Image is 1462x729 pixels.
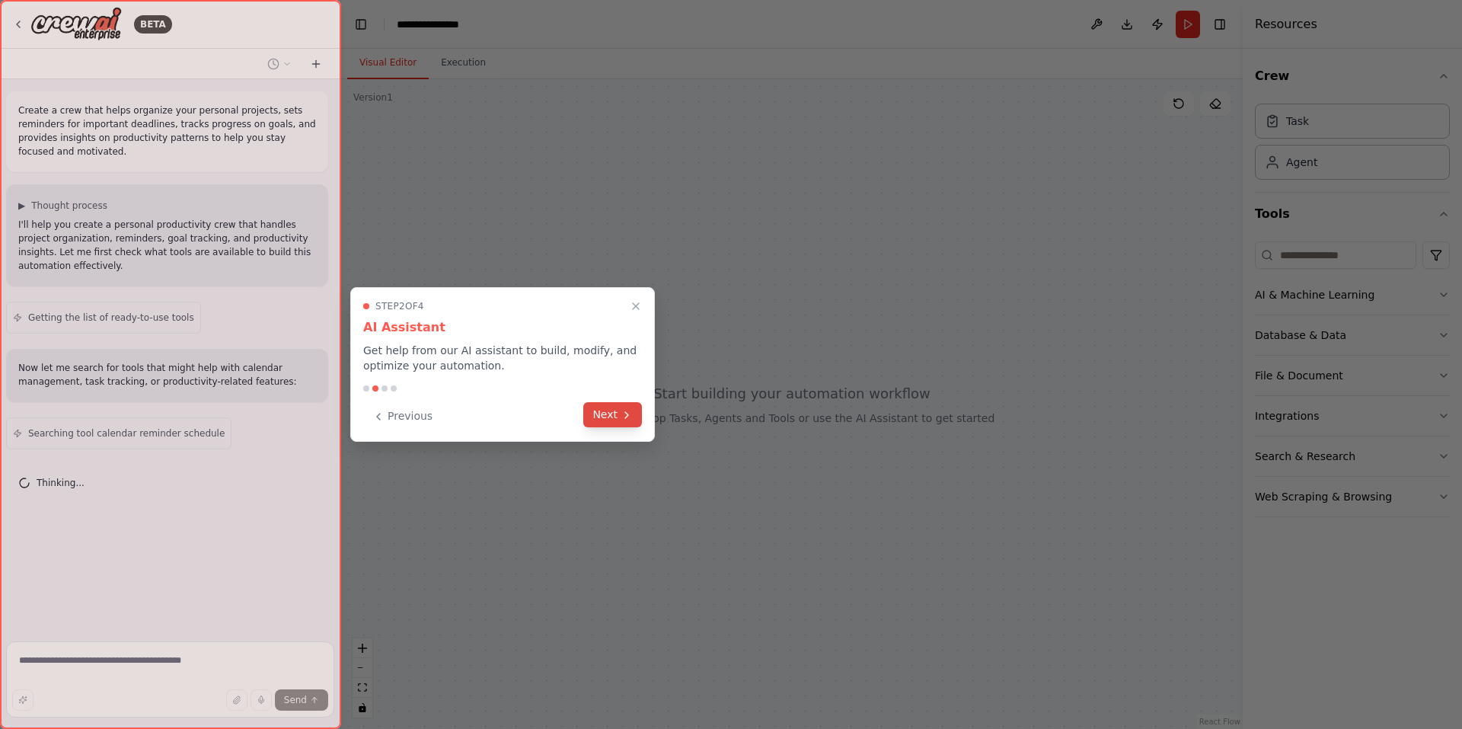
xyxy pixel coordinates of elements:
[627,297,645,315] button: Close walkthrough
[363,343,642,373] p: Get help from our AI assistant to build, modify, and optimize your automation.
[350,14,372,35] button: Hide left sidebar
[583,402,642,427] button: Next
[363,318,642,337] h3: AI Assistant
[363,404,442,429] button: Previous
[375,300,424,312] span: Step 2 of 4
